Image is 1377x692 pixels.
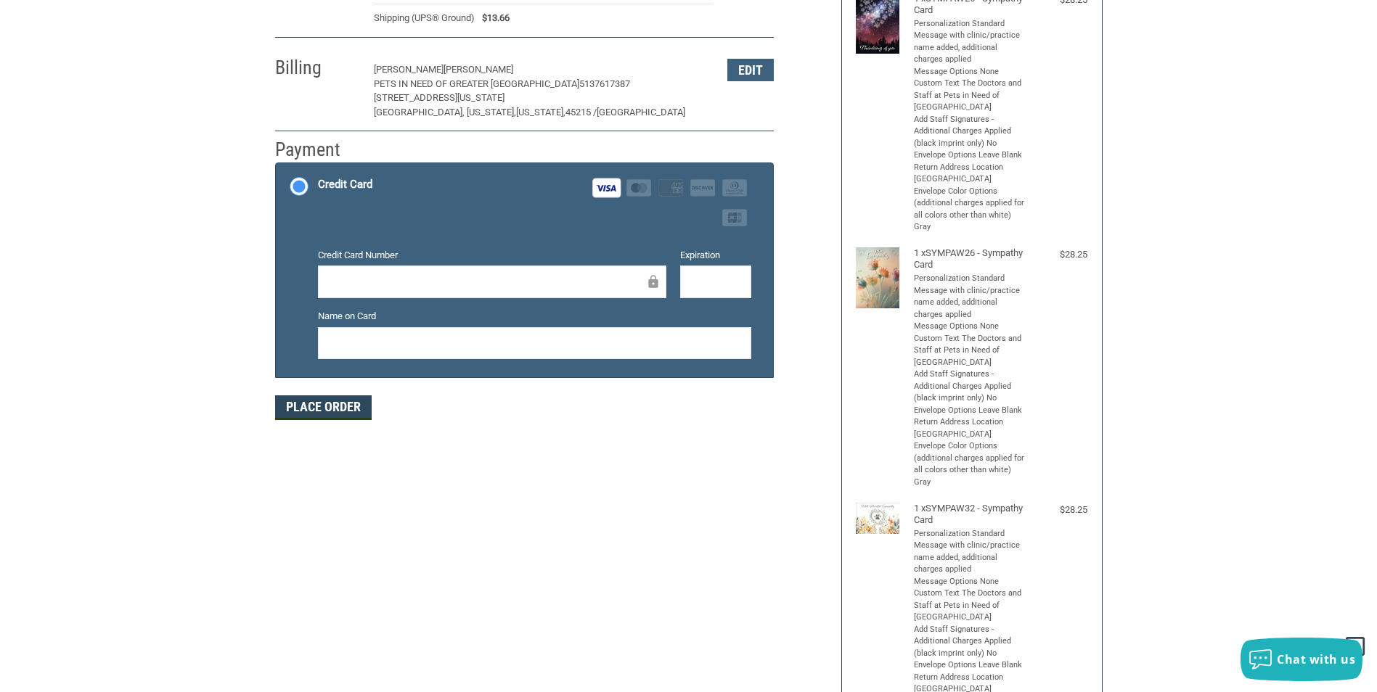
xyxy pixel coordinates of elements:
[1277,651,1355,667] span: Chat with us
[444,64,513,75] span: [PERSON_NAME]
[914,368,1026,405] li: Add Staff Signatures - Additional Charges Applied (black imprint only) No
[914,333,1026,369] li: Custom Text The Doctors and Staff at Pets in Need of [GEOGRAPHIC_DATA]
[275,395,372,420] button: Place Order
[914,440,1026,488] li: Envelope Color Options (additional charges applied for all colors other than white) Gray
[914,416,1026,440] li: Return Address Location [GEOGRAPHIC_DATA]
[318,173,372,197] div: Credit Card
[680,248,751,263] label: Expiration
[374,11,475,25] span: Shipping (UPS® Ground)
[318,309,751,324] label: Name on Card
[579,78,630,89] span: 5137617387
[914,247,1026,271] h4: 1 x SYMPAW26 - Sympathy Card
[914,273,1026,321] li: Personalization Standard Message with clinic/practice name added, additional charges applied
[914,78,1026,114] li: Custom Text The Doctors and Staff at Pets in Need of [GEOGRAPHIC_DATA]
[374,78,579,89] span: PETS IN NEED OF GREATER [GEOGRAPHIC_DATA]
[914,659,1026,672] li: Envelope Options Leave Blank
[1029,503,1087,517] div: $28.25
[914,114,1026,150] li: Add Staff Signatures - Additional Charges Applied (black imprint only) No
[374,107,516,118] span: [GEOGRAPHIC_DATA], [US_STATE],
[914,624,1026,660] li: Add Staff Signatures - Additional Charges Applied (black imprint only) No
[914,588,1026,624] li: Custom Text The Doctors and Staff at Pets in Need of [GEOGRAPHIC_DATA]
[565,107,597,118] span: 45215 /
[914,405,1026,417] li: Envelope Options Leave Blank
[914,503,1026,527] h4: 1 x SYMPAW32 - Sympathy Card
[914,528,1026,576] li: Personalization Standard Message with clinic/practice name added, additional charges applied
[914,18,1026,66] li: Personalization Standard Message with clinic/practice name added, additional charges applied
[597,107,685,118] span: [GEOGRAPHIC_DATA]
[914,149,1026,162] li: Envelope Options Leave Blank
[914,576,1026,588] li: Message Options None
[914,66,1026,78] li: Message Options None
[1241,638,1362,681] button: Chat with us
[275,56,360,80] h2: Billing
[275,138,360,162] h2: Payment
[1029,247,1087,262] div: $28.25
[516,107,565,118] span: [US_STATE],
[914,321,1026,333] li: Message Options None
[914,186,1026,234] li: Envelope Color Options (additional charges applied for all colors other than white) Gray
[475,11,510,25] span: $13.66
[374,64,444,75] span: [PERSON_NAME]
[374,92,504,103] span: [STREET_ADDRESS][US_STATE]
[914,162,1026,186] li: Return Address Location [GEOGRAPHIC_DATA]
[727,59,774,81] button: Edit
[318,248,666,263] label: Credit Card Number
